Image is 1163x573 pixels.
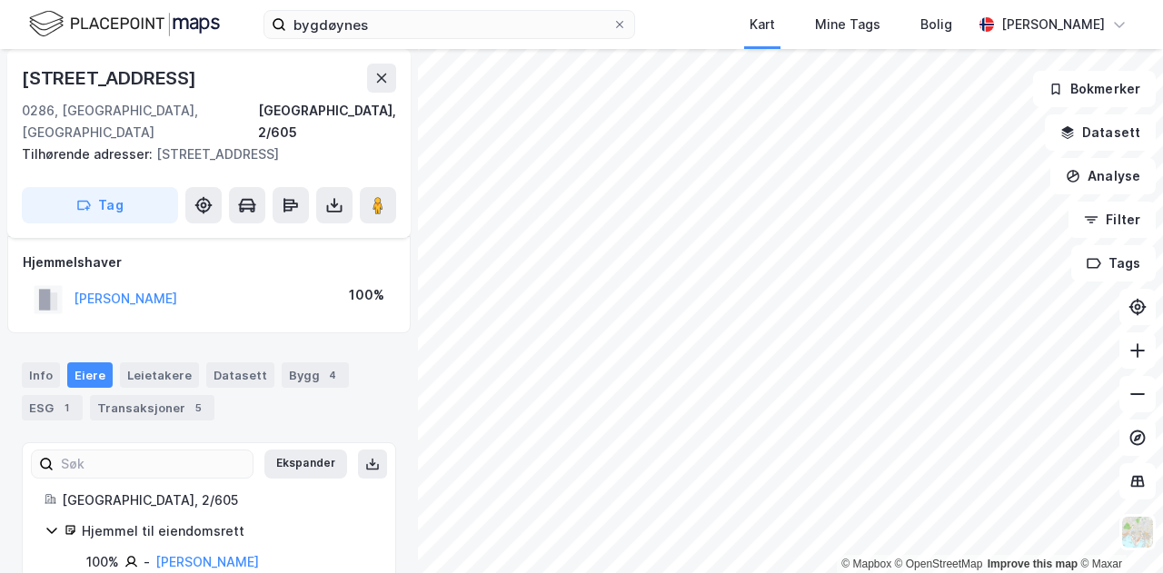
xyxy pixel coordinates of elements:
[22,146,156,162] span: Tilhørende adresser:
[23,252,395,273] div: Hjemmelshaver
[750,14,775,35] div: Kart
[988,558,1078,570] a: Improve this map
[189,399,207,417] div: 5
[815,14,880,35] div: Mine Tags
[1072,486,1163,573] iframe: Chat Widget
[155,554,259,569] a: [PERSON_NAME]
[1045,114,1156,151] button: Datasett
[22,143,382,165] div: [STREET_ADDRESS]
[349,284,384,306] div: 100%
[82,520,373,542] div: Hjemmel til eiendomsrett
[841,558,891,570] a: Mapbox
[90,395,214,420] div: Transaksjoner
[22,362,60,388] div: Info
[282,362,349,388] div: Bygg
[22,187,178,223] button: Tag
[258,100,396,143] div: [GEOGRAPHIC_DATA], 2/605
[286,11,612,38] input: Søk på adresse, matrikkel, gårdeiere, leietakere eller personer
[1072,486,1163,573] div: Kontrollprogram for chat
[1050,158,1156,194] button: Analyse
[120,362,199,388] div: Leietakere
[1001,14,1105,35] div: [PERSON_NAME]
[22,395,83,420] div: ESG
[144,551,150,573] div: -
[920,14,952,35] div: Bolig
[206,362,274,388] div: Datasett
[264,450,347,479] button: Ekspander
[62,489,373,511] div: [GEOGRAPHIC_DATA], 2/605
[1033,71,1156,107] button: Bokmerker
[29,8,220,40] img: logo.f888ab2527a4732fd821a326f86c7f29.svg
[1071,245,1156,282] button: Tags
[895,558,983,570] a: OpenStreetMap
[1069,202,1156,238] button: Filter
[54,450,253,478] input: Søk
[323,366,342,384] div: 4
[86,551,119,573] div: 100%
[67,362,113,388] div: Eiere
[22,100,258,143] div: 0286, [GEOGRAPHIC_DATA], [GEOGRAPHIC_DATA]
[22,64,200,93] div: [STREET_ADDRESS]
[57,399,75,417] div: 1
